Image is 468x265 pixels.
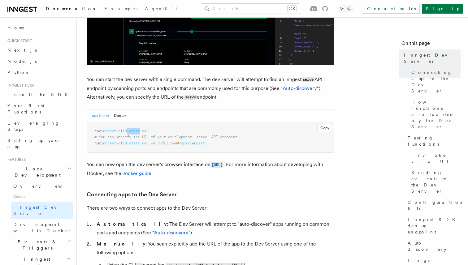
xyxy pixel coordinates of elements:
[401,49,461,67] a: Inngest Dev Server
[408,216,461,235] span: Inngest SDK debug endpoint
[151,141,155,145] span: -u
[87,204,334,212] p: There are two ways to connect apps to the Dev Server:
[405,237,461,255] a: Auto-discovery
[101,141,140,145] span: inngest-cli@latest
[142,141,149,145] span: dev
[170,141,179,145] span: 3000
[97,221,167,227] strong: Automatically
[13,222,71,233] span: Development with Docker
[7,70,30,75] span: Python
[184,95,197,100] code: serve
[318,124,332,132] button: Copy
[5,181,73,236] div: Local Development
[409,96,461,132] a: How functions are loaded by the Dev Server
[7,138,61,149] span: Setting up your app
[5,166,67,178] span: Local Development
[13,184,77,189] span: Overview
[5,89,73,100] a: Install the SDK
[7,92,71,97] span: Install the SDK
[422,4,463,14] a: Sign Up
[5,157,26,162] span: Features
[288,6,296,12] kbd: ⌘K
[5,83,35,88] span: Inngest tour
[7,103,44,114] span: Your first Functions
[5,56,73,67] a: Node.js
[94,135,237,139] span: # You can specify the URL of your development `serve` API endpoint
[408,240,461,252] span: Auto-discovery
[5,236,73,254] button: Events & Triggers
[409,167,461,197] a: Sending events to the Dev Server
[5,239,67,251] span: Events & Triggers
[409,67,461,96] a: Connecting apps to the Dev Server
[401,40,461,49] h4: On this page
[301,77,314,82] code: serve
[338,5,353,12] button: Toggle dark mode
[201,4,300,14] button: Search...⌘K
[411,152,461,165] span: Invoke via UI
[13,205,66,216] span: Inngest Dev Server
[5,22,73,33] a: Home
[411,169,461,194] span: Sending events to the Dev Server
[42,2,101,17] a: Documentation
[408,257,430,263] span: Flags
[409,150,461,167] a: Invoke via UI
[11,181,73,192] a: Overview
[5,163,73,181] button: Local Development
[5,45,73,56] a: Next.js
[5,67,73,78] a: Python
[7,48,37,53] span: Next.js
[5,38,32,43] span: Quick start
[7,121,60,132] span: Leveraging Steps
[142,129,149,133] span: dev
[121,170,151,176] a: Docker guide
[5,100,73,118] a: Your first Functions
[405,214,461,237] a: Inngest SDK debug endpoint
[405,197,461,214] a: Configuration file
[411,99,461,130] span: How functions are loaded by the Dev Server
[404,52,461,64] span: Inngest Dev Server
[5,135,73,152] a: Setting up your app
[92,109,109,122] button: npx (npm)
[11,219,73,236] a: Development with Docker
[210,162,223,168] code: [URL]
[94,141,101,145] span: npx
[87,190,177,199] a: Connecting apps to the Dev Server
[11,202,73,219] a: Inngest Dev Server
[97,241,145,247] strong: Manually
[408,199,464,212] span: Configuration file
[101,2,141,17] a: Examples
[145,6,178,11] span: AgentKit
[141,2,181,17] a: AgentKit
[157,141,170,145] span: [URL]:
[363,4,420,14] a: Contact sales
[114,109,126,122] button: Docker
[5,118,73,135] a: Leveraging Steps
[46,6,97,11] span: Documentation
[104,6,137,11] span: Examples
[11,192,73,202] span: Guides
[95,220,334,237] li: : The Dev Server will attempt to "auto-discover" apps running on common ports and endpoints (See ...
[210,161,223,167] a: [URL]
[179,141,205,145] span: /api/inngest
[101,129,140,133] span: inngest-cli@latest
[94,129,101,133] span: npx
[154,230,188,236] a: Auto-discovery
[405,132,461,150] a: Testing functions
[7,25,25,31] span: Home
[7,59,37,64] span: Node.js
[283,85,317,91] a: Auto-discovery
[87,75,334,102] p: You can start the dev server with a single command. The dev server will attempt to find an Innges...
[411,69,461,94] span: Connecting apps to the Dev Server
[87,160,334,178] p: You can now open the dev server's browser interface on . For more information about developing wi...
[408,135,461,147] span: Testing functions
